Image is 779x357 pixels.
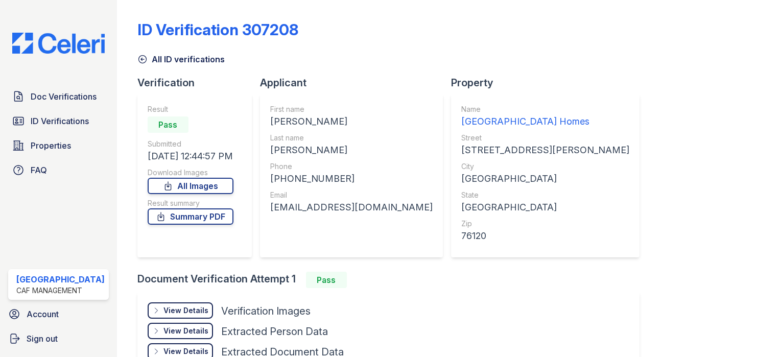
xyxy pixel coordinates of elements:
div: 76120 [461,229,629,243]
div: Street [461,133,629,143]
div: First name [270,104,433,114]
div: [PERSON_NAME] [270,143,433,157]
span: Doc Verifications [31,90,97,103]
div: Result [148,104,233,114]
div: View Details [163,346,208,356]
a: FAQ [8,160,109,180]
div: [GEOGRAPHIC_DATA] [461,172,629,186]
div: Download Images [148,168,233,178]
div: Property [451,76,648,90]
span: Sign out [27,332,58,345]
a: All ID verifications [137,53,225,65]
div: Document Verification Attempt 1 [137,272,648,288]
a: Properties [8,135,109,156]
div: Verification [137,76,260,90]
div: Submitted [148,139,233,149]
a: All Images [148,178,233,194]
div: [GEOGRAPHIC_DATA] [461,200,629,215]
div: [PHONE_NUMBER] [270,172,433,186]
span: FAQ [31,164,47,176]
a: Sign out [4,328,113,349]
div: Zip [461,219,629,229]
div: View Details [163,305,208,316]
div: [PERSON_NAME] [270,114,433,129]
span: Account [27,308,59,320]
a: ID Verifications [8,111,109,131]
a: Name [GEOGRAPHIC_DATA] Homes [461,104,629,129]
div: Pass [148,116,188,133]
div: Name [461,104,629,114]
span: Properties [31,139,71,152]
div: Last name [270,133,433,143]
div: ID Verification 307208 [137,20,298,39]
div: CAF Management [16,285,105,296]
span: ID Verifications [31,115,89,127]
a: Account [4,304,113,324]
a: Doc Verifications [8,86,109,107]
div: View Details [163,326,208,336]
div: Pass [306,272,347,288]
div: Applicant [260,76,451,90]
div: City [461,161,629,172]
div: [DATE] 12:44:57 PM [148,149,233,163]
img: CE_Logo_Blue-a8612792a0a2168367f1c8372b55b34899dd931a85d93a1a3d3e32e68fde9ad4.png [4,33,113,54]
div: Result summary [148,198,233,208]
a: Summary PDF [148,208,233,225]
div: [GEOGRAPHIC_DATA] [16,273,105,285]
div: Verification Images [221,304,311,318]
div: Phone [270,161,433,172]
div: Extracted Person Data [221,324,328,339]
div: [GEOGRAPHIC_DATA] Homes [461,114,629,129]
div: [STREET_ADDRESS][PERSON_NAME] [461,143,629,157]
div: [EMAIL_ADDRESS][DOMAIN_NAME] [270,200,433,215]
div: Email [270,190,433,200]
div: State [461,190,629,200]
